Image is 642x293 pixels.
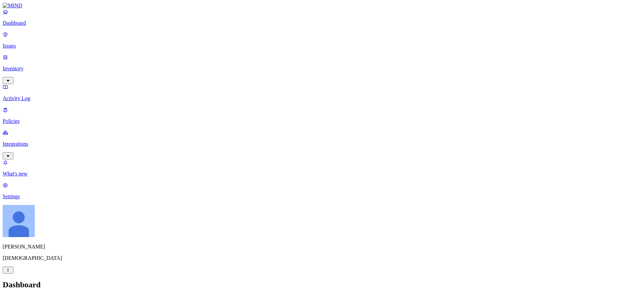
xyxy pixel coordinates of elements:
p: Activity Log [3,95,639,101]
p: [PERSON_NAME] [3,244,639,250]
p: Settings [3,194,639,200]
a: Activity Log [3,84,639,101]
p: Issues [3,43,639,49]
a: Policies [3,107,639,124]
h2: Dashboard [3,280,639,289]
p: [DEMOGRAPHIC_DATA] [3,255,639,261]
a: Issues [3,31,639,49]
img: MIND [3,3,22,9]
a: What's new [3,159,639,177]
img: Ignacio Rodriguez Paez [3,205,35,237]
a: Settings [3,182,639,200]
a: MIND [3,3,639,9]
a: Integrations [3,130,639,158]
p: Integrations [3,141,639,147]
a: Inventory [3,54,639,83]
p: Dashboard [3,20,639,26]
p: What's new [3,171,639,177]
p: Inventory [3,66,639,72]
p: Policies [3,118,639,124]
a: Dashboard [3,9,639,26]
